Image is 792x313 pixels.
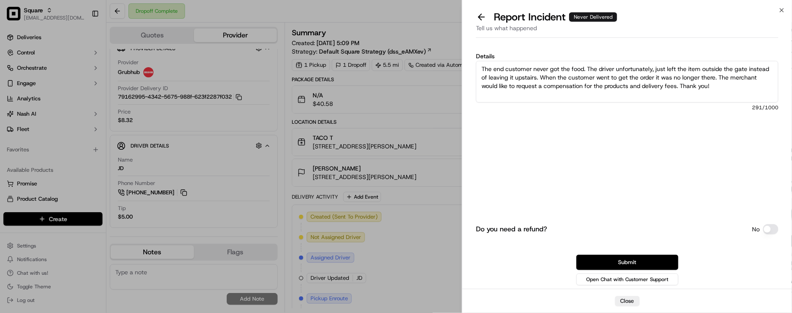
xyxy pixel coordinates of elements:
a: 📗Knowledge Base [5,120,68,135]
span: Pylon [85,144,103,151]
span: 291 /1000 [476,104,778,111]
button: Close [615,296,640,306]
div: Tell us what happened [476,24,778,38]
a: 💻API Documentation [68,120,140,135]
div: We're available if you need us! [29,90,108,97]
div: Start new chat [29,81,140,90]
img: 1736555255976-a54dd68f-1ca7-489b-9aae-adbdc363a1c4 [9,81,24,97]
textarea: The end customer never got the food. The driver unfortunately, just left the item outside the gat... [476,61,778,102]
label: Do you need a refund? [476,224,547,234]
button: Submit [576,255,678,270]
p: Report Incident [494,10,617,24]
p: No [752,225,760,233]
a: Powered byPylon [60,144,103,151]
button: Open Chat with Customer Support [576,273,678,285]
div: 💻 [72,124,79,131]
button: Start new chat [145,84,155,94]
input: Got a question? Start typing here... [22,55,153,64]
span: Knowledge Base [17,123,65,132]
span: API Documentation [80,123,137,132]
label: Details [476,53,778,59]
div: 📗 [9,124,15,131]
div: Never Delivered [569,12,617,22]
p: Welcome 👋 [9,34,155,48]
img: Nash [9,9,26,26]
